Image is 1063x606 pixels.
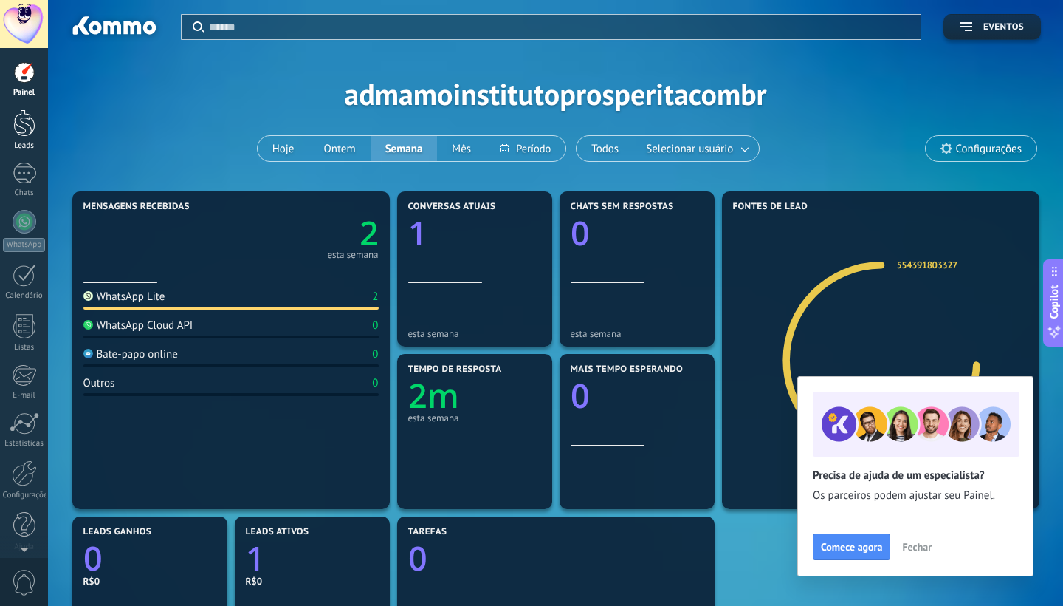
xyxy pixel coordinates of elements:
[3,188,46,198] div: Chats
[372,376,378,390] div: 0
[83,319,193,333] div: WhatsApp Cloud API
[577,136,633,161] button: Todos
[83,291,93,301] img: WhatsApp Lite
[943,14,1041,40] button: Eventos
[3,88,46,98] div: Painel
[246,536,265,581] text: 1
[983,22,1024,33] span: Eventos
[83,202,190,212] span: Mensagens recebidas
[371,136,438,161] button: Semana
[309,136,370,161] button: Ontem
[571,364,684,375] span: Mais tempo esperando
[813,534,890,560] button: Comece agora
[408,202,496,212] span: Conversas atuais
[408,536,703,581] a: 0
[3,439,46,449] div: Estatísticas
[408,536,427,581] text: 0
[258,136,309,161] button: Hoje
[486,136,565,161] button: Período
[83,320,93,330] img: WhatsApp Cloud API
[408,373,459,418] text: 2m
[372,347,378,361] div: 0
[571,328,703,339] div: esta semana
[83,376,115,390] div: Outros
[408,328,541,339] div: esta semana
[372,290,378,304] div: 2
[327,251,378,259] div: esta semana
[821,542,882,552] span: Comece agora
[3,391,46,401] div: E-mail
[83,536,216,581] a: 0
[372,319,378,333] div: 0
[643,139,736,159] span: Selecionar usuário
[408,211,427,256] text: 1
[437,136,486,161] button: Mês
[895,536,938,558] button: Fechar
[897,259,957,271] a: 554391803327
[83,347,178,361] div: Bate-papo online
[813,488,1018,503] span: Os parceiros podem ajustar seu Painel.
[408,527,447,537] span: Tarefas
[246,575,379,588] div: R$0
[633,136,759,161] button: Selecionar usuário
[231,211,379,256] a: 2
[83,527,152,537] span: Leads ganhos
[3,291,46,301] div: Calendário
[83,290,165,304] div: WhatsApp Lite
[3,238,45,252] div: WhatsApp
[3,491,46,500] div: Configurações
[956,143,1022,155] span: Configurações
[571,211,590,256] text: 0
[83,536,103,581] text: 0
[360,211,379,256] text: 2
[408,412,541,423] div: esta semana
[83,349,93,358] img: Bate-papo online
[813,469,1018,483] h2: Precisa de ajuda de um especialista?
[1047,285,1062,319] span: Copilot
[246,527,309,537] span: Leads ativos
[902,542,932,552] span: Fechar
[571,373,590,418] text: 0
[571,202,674,212] span: Chats sem respostas
[733,202,808,212] span: Fontes de lead
[246,536,379,581] a: 1
[83,575,216,588] div: R$0
[3,343,46,353] div: Listas
[3,141,46,151] div: Leads
[408,364,502,375] span: Tempo de resposta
